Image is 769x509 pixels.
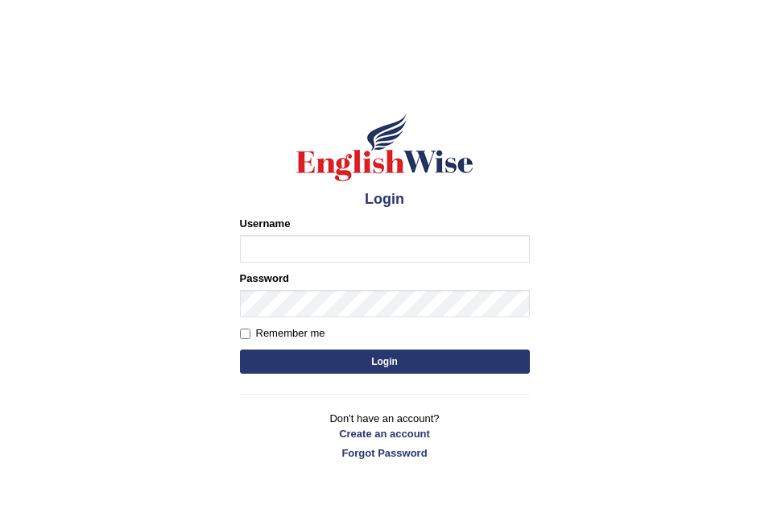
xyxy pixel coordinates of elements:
[240,445,530,461] a: Forgot Password
[240,426,530,441] a: Create an account
[240,192,530,208] h4: Login
[293,111,477,184] img: Logo of English Wise sign in for intelligent practice with AI
[240,350,530,374] button: Login
[240,216,291,231] label: Username
[240,271,289,286] label: Password
[240,411,530,461] p: Don't have an account?
[240,325,325,341] label: Remember me
[240,329,250,339] input: Remember me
